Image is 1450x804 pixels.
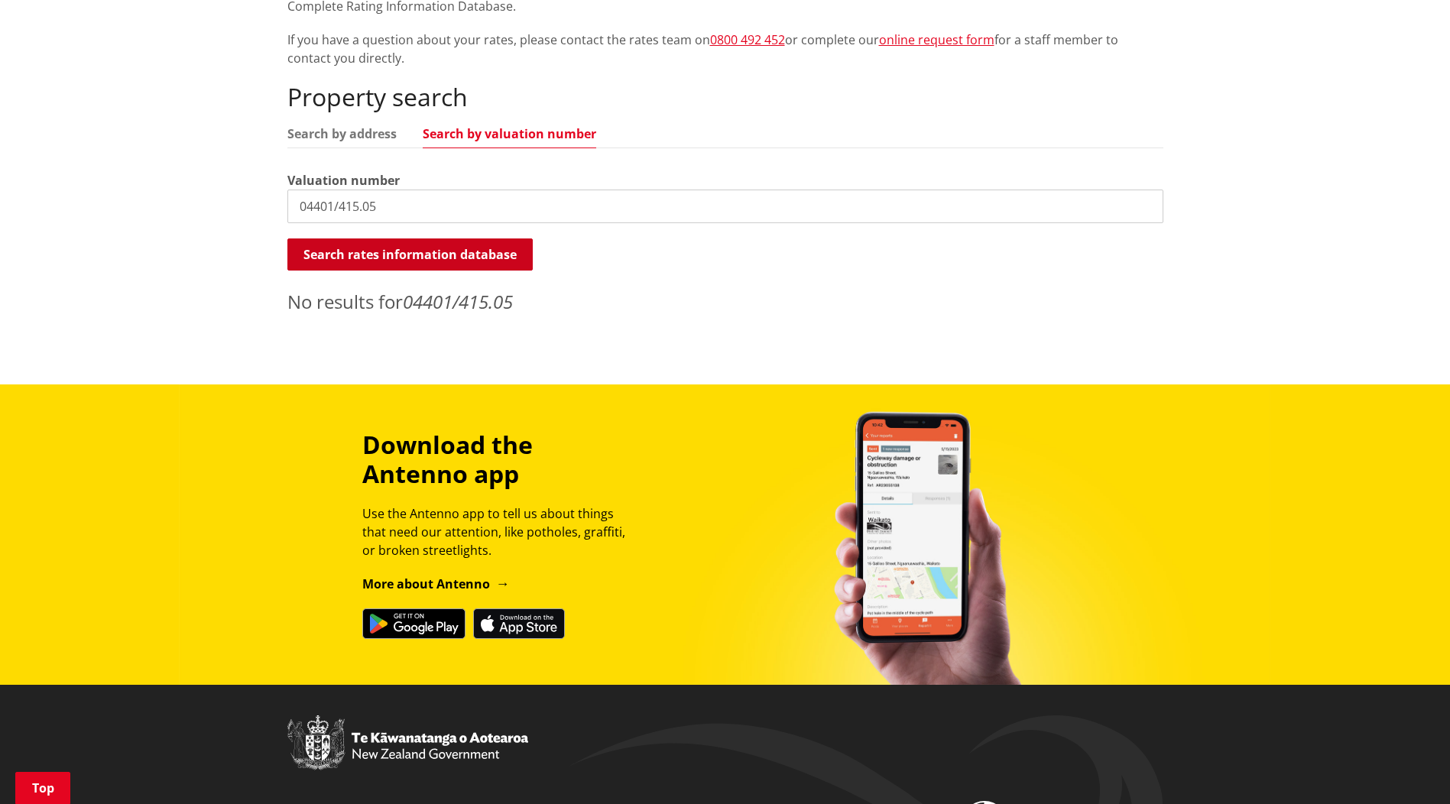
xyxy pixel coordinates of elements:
[1380,740,1435,795] iframe: Messenger Launcher
[362,430,639,489] h3: Download the Antenno app
[287,190,1163,223] input: e.g. 03920/020.01A
[879,31,994,48] a: online request form
[710,31,785,48] a: 0800 492 452
[362,575,510,592] a: More about Antenno
[423,128,596,140] a: Search by valuation number
[15,772,70,804] a: Top
[287,238,533,271] button: Search rates information database
[362,608,465,639] img: Get it on Google Play
[287,31,1163,67] p: If you have a question about your rates, please contact the rates team on or complete our for a s...
[403,289,513,314] em: 04401/415.05
[287,83,1163,112] h2: Property search
[362,504,639,559] p: Use the Antenno app to tell us about things that need our attention, like potholes, graffiti, or ...
[287,750,528,763] a: New Zealand Government
[473,608,565,639] img: Download on the App Store
[287,171,400,190] label: Valuation number
[287,288,1163,316] p: No results for
[287,715,528,770] img: New Zealand Government
[287,128,397,140] a: Search by address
